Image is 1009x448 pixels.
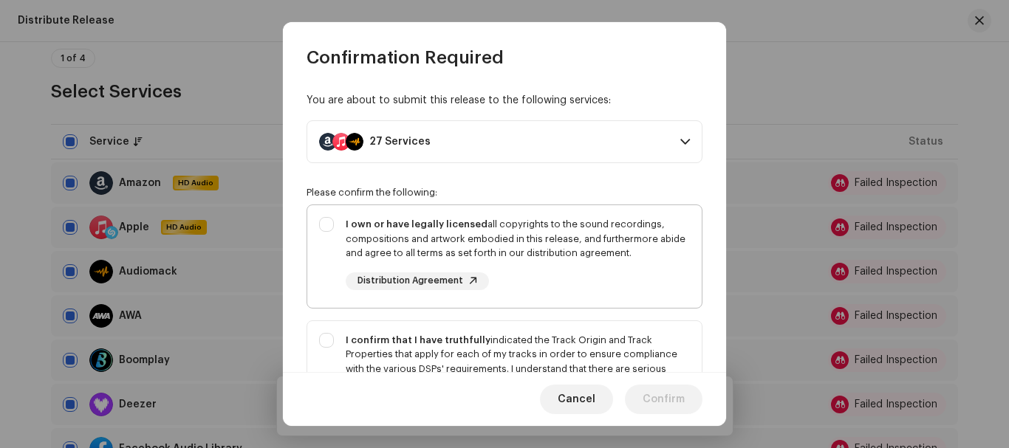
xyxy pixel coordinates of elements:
[307,120,702,163] p-accordion-header: 27 Services
[346,335,490,345] strong: I confirm that I have truthfully
[540,385,613,414] button: Cancel
[643,385,685,414] span: Confirm
[358,276,463,286] span: Distribution Agreement
[307,46,504,69] span: Confirmation Required
[558,385,595,414] span: Cancel
[346,333,690,405] div: indicated the Track Origin and Track Properties that apply for each of my tracks in order to ensu...
[625,385,702,414] button: Confirm
[346,217,690,261] div: all copyrights to the sound recordings, compositions and artwork embodied in this release, and fu...
[346,219,488,229] strong: I own or have legally licensed
[307,93,702,108] div: You are about to submit this release to the following services:
[307,187,702,199] div: Please confirm the following:
[307,204,702,309] p-togglebutton: I own or have legally licensedall copyrights to the sound recordings, compositions and artwork em...
[369,136,431,148] div: 27 Services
